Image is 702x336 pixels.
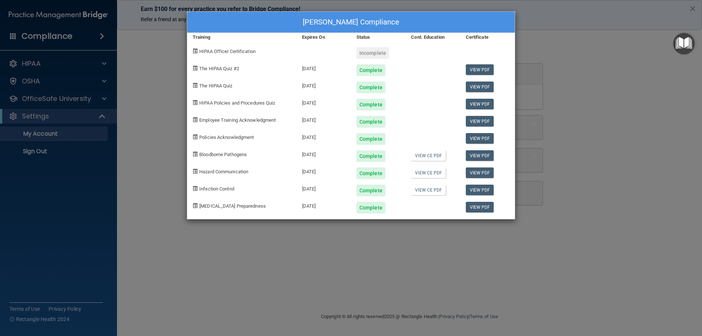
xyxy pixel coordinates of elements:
div: Cont. Education [405,33,460,42]
a: View PDF [466,185,494,195]
a: View CE PDF [411,150,446,161]
span: Infection Control [199,186,234,192]
div: Status [351,33,405,42]
a: View PDF [466,116,494,127]
a: View CE PDF [411,185,446,195]
a: View PDF [466,64,494,75]
span: The HIPAA Quiz #2 [199,66,239,71]
a: View PDF [466,202,494,212]
div: Complete [356,82,385,93]
div: Incomplete [356,47,389,59]
a: View PDF [466,167,494,178]
div: Training [187,33,297,42]
div: [DATE] [297,59,351,76]
div: [PERSON_NAME] Compliance [187,12,515,33]
div: Complete [356,167,385,179]
a: View PDF [466,82,494,92]
a: View CE PDF [411,167,446,178]
div: [DATE] [297,76,351,93]
span: Policies Acknowledgment [199,135,254,140]
a: View PDF [466,150,494,161]
div: Complete [356,133,385,145]
div: Complete [356,116,385,128]
span: HIPAA Policies and Procedures Quiz [199,100,275,106]
div: [DATE] [297,179,351,196]
div: [DATE] [297,196,351,214]
div: [DATE] [297,145,351,162]
div: Complete [356,99,385,110]
div: Complete [356,64,385,76]
a: View PDF [466,99,494,109]
div: Complete [356,202,385,214]
button: Open Resource Center [673,33,695,54]
div: [DATE] [297,110,351,128]
span: [MEDICAL_DATA] Preparedness [199,203,266,209]
span: Hazard Communication [199,169,248,174]
span: HIPAA Officer Certification [199,49,256,54]
div: Certificate [460,33,515,42]
div: Complete [356,150,385,162]
div: [DATE] [297,162,351,179]
a: View PDF [466,133,494,144]
span: The HIPAA Quiz [199,83,232,88]
div: [DATE] [297,93,351,110]
div: Complete [356,185,385,196]
div: [DATE] [297,128,351,145]
div: Expires On [297,33,351,42]
span: Employee Training Acknowledgment [199,117,276,123]
span: Bloodborne Pathogens [199,152,247,157]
